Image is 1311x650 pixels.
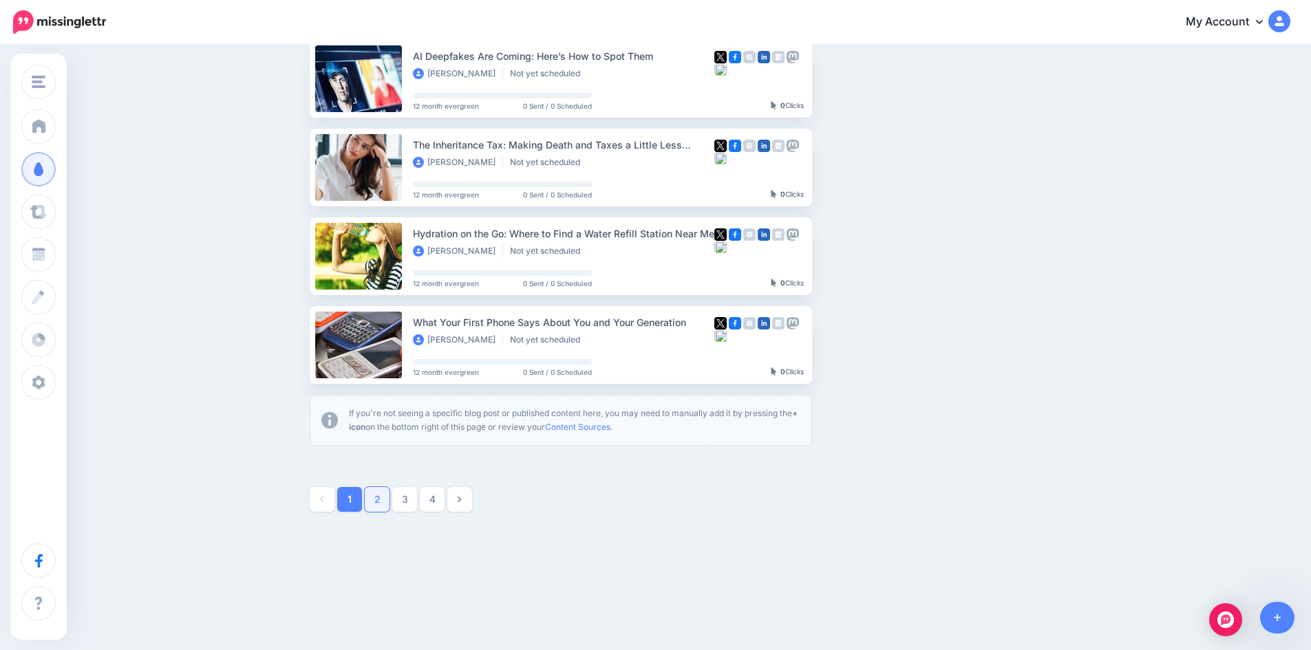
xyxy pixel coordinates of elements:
b: + icon [349,408,798,432]
img: bluesky-square.png [714,329,727,342]
span: 0 Sent / 0 Scheduled [523,102,592,109]
li: Not yet scheduled [510,334,587,345]
div: Hydration on the Go: Where to Find a Water Refill Station Near Me [413,226,714,241]
div: What Your First Phone Says About You and Your Generation [413,314,714,330]
div: Clicks [771,191,804,199]
img: mastodon-grey-square.png [787,51,799,63]
div: Open Intercom Messenger [1209,603,1242,636]
img: info-circle-grey.png [321,412,338,429]
span: 12 month evergreen [413,369,479,376]
img: facebook-square.png [729,317,741,329]
a: 2 [365,487,390,512]
img: pointer-grey-darker.png [771,190,777,198]
img: menu.png [32,76,45,88]
span: 12 month evergreen [413,102,479,109]
img: bluesky-square.png [714,152,727,164]
img: pointer-grey-darker.png [771,101,777,109]
p: If you're not seeing a specific blog post or published content here, you may need to manually add... [349,407,800,434]
img: linkedin-square.png [758,140,770,152]
span: 12 month evergreen [413,280,479,287]
span: 0 Sent / 0 Scheduled [523,369,592,376]
img: Missinglettr [13,10,106,34]
li: Not yet scheduled [510,68,587,79]
span: 0 Sent / 0 Scheduled [523,191,592,198]
img: google_business-grey-square.png [772,51,785,63]
img: twitter-square.png [714,51,727,63]
li: [PERSON_NAME] [413,157,503,168]
img: instagram-grey-square.png [743,140,756,152]
a: My Account [1172,6,1290,39]
img: twitter-square.png [714,317,727,329]
img: linkedin-square.png [758,51,770,63]
img: twitter-square.png [714,228,727,241]
b: 0 [780,190,785,198]
a: Content Sources [545,422,610,432]
img: mastodon-grey-square.png [787,140,799,152]
div: AI Deepfakes Are Coming: Here’s How to Spot Them [413,48,714,64]
span: 0 Sent / 0 Scheduled [523,280,592,287]
li: [PERSON_NAME] [413,334,503,345]
li: Not yet scheduled [510,246,587,257]
img: google_business-grey-square.png [772,140,785,152]
img: facebook-square.png [729,228,741,241]
img: bluesky-square.png [714,63,727,76]
img: instagram-grey-square.png [743,317,756,329]
li: [PERSON_NAME] [413,68,503,79]
div: Clicks [771,102,804,110]
b: 0 [780,367,785,376]
div: The Inheritance Tax: Making Death and Taxes a Little Less Certain [413,137,714,153]
b: 0 [780,279,785,287]
img: facebook-square.png [729,140,741,152]
img: twitter-square.png [714,140,727,152]
div: Clicks [771,279,804,288]
b: 0 [780,101,785,109]
img: linkedin-square.png [758,228,770,241]
img: bluesky-square.png [714,241,727,253]
span: 12 month evergreen [413,191,479,198]
img: instagram-grey-square.png [743,51,756,63]
img: pointer-grey-darker.png [771,367,777,376]
img: instagram-grey-square.png [743,228,756,241]
li: [PERSON_NAME] [413,246,503,257]
img: facebook-square.png [729,51,741,63]
img: linkedin-square.png [758,317,770,329]
li: Not yet scheduled [510,157,587,168]
a: 3 [392,487,417,512]
strong: 1 [348,495,352,504]
img: pointer-grey-darker.png [771,279,777,287]
a: 4 [420,487,445,512]
img: mastodon-grey-square.png [787,317,799,329]
img: mastodon-grey-square.png [787,228,799,241]
img: google_business-grey-square.png [772,317,785,329]
img: google_business-grey-square.png [772,228,785,241]
div: Clicks [771,368,804,376]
